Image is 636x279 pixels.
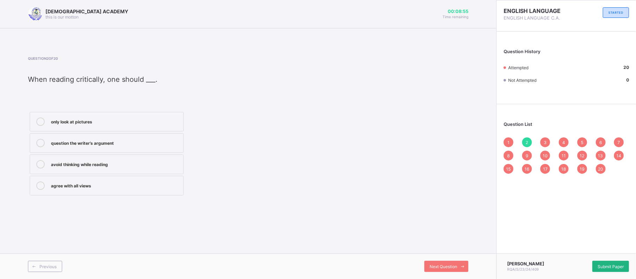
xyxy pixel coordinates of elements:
span: Time remaining [443,15,468,19]
span: Previous [39,264,57,269]
span: RQA/S/23/24/409 [507,267,539,271]
span: 6 [599,140,602,145]
span: 5 [581,140,583,145]
span: this is our motton [45,14,79,20]
span: [PERSON_NAME] [507,261,544,266]
span: 14 [616,153,621,158]
span: 16 [525,166,529,172]
span: 15 [506,166,511,172]
span: 00:08:55 [443,9,468,14]
span: 2 [526,140,528,145]
span: Attempted [508,65,528,70]
span: Question History [504,49,540,54]
span: 12 [580,153,584,158]
span: 20 [598,166,603,172]
span: 17 [543,166,548,172]
span: Question List [504,122,532,127]
span: 1 [507,140,510,145]
span: ENGLISH LANGUAGE C.A. [504,15,566,21]
div: agree with all views [51,181,180,188]
div: avoid thinking while reading [51,160,180,167]
span: 13 [598,153,603,158]
span: Not Attempted [508,78,536,83]
span: ENGLISH LANGUAGE [504,7,566,14]
span: Submit Paper [598,264,624,269]
span: 7 [618,140,620,145]
span: 4 [562,140,565,145]
span: 18 [562,166,566,172]
span: 11 [562,153,566,158]
span: Next Question [430,264,457,269]
span: STARTED [608,11,623,14]
span: [DEMOGRAPHIC_DATA] ACADEMY [45,8,128,14]
div: only look at pictures [51,117,180,124]
span: 10 [543,153,548,158]
span: 8 [507,153,510,158]
span: 9 [526,153,528,158]
span: Question 2 of 20 [28,56,290,60]
span: 3 [544,140,547,145]
b: 0 [626,77,629,83]
span: When reading critically, one should ___. [28,75,158,84]
div: question the writer’s argument [51,139,180,146]
span: 19 [580,166,584,172]
b: 20 [623,65,629,70]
